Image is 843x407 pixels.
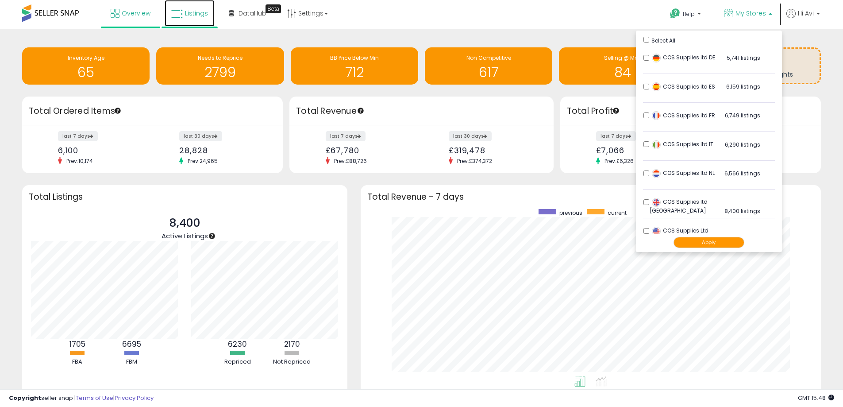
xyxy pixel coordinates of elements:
b: 6695 [122,339,141,349]
span: COS Supplies ltd [GEOGRAPHIC_DATA] [650,198,708,214]
span: 6,749 listings [725,112,760,119]
span: Help [683,10,695,18]
span: 6,566 listings [724,170,760,177]
strong: Copyright [9,394,41,402]
a: Selling @ Max 84 [559,47,686,85]
div: FBA [51,358,104,366]
h1: 617 [429,65,548,80]
div: £67,780 [326,146,415,155]
div: Tooltip anchor [612,107,620,115]
span: Prev: £6,326 [600,157,638,165]
span: Prev: £374,372 [453,157,497,165]
b: 6230 [228,339,247,349]
a: Help [663,1,710,29]
h3: Total Ordered Items [29,105,276,117]
a: Terms of Use [76,394,113,402]
span: Overview [122,9,150,18]
a: Privacy Policy [115,394,154,402]
h1: 712 [295,65,414,80]
span: COS Supplies ltd DE [652,54,715,61]
div: £7,066 [596,146,684,155]
h1: 84 [563,65,682,80]
p: 8,400 [162,215,208,232]
span: previous [559,209,582,217]
span: COS Supplies ltd ES [652,83,715,90]
div: Tooltip anchor [266,4,281,13]
label: last 7 days [596,131,636,141]
a: BB Price Below Min 712 [291,47,418,85]
span: COS Supplies ltd FR [652,112,715,119]
h3: Total Profit [567,105,814,117]
label: last 30 days [449,131,492,141]
span: Active Listings [162,231,208,240]
span: Inventory Age [68,54,104,62]
b: 1705 [69,339,85,349]
img: germany.png [652,54,661,62]
h1: 2799 [161,65,279,80]
div: Tooltip anchor [208,232,216,240]
h3: Total Revenue - 7 days [367,194,814,200]
h1: 65 [27,65,145,80]
div: £319,478 [449,146,538,155]
a: Needs to Reprice 2799 [156,47,284,85]
span: DataHub [239,9,266,18]
a: Inventory Age 65 [22,47,150,85]
span: Selling @ Max [604,54,641,62]
img: italy.png [652,140,661,149]
div: Tooltip anchor [357,107,365,115]
span: 8,400 listings [724,207,760,215]
h3: Total Listings [29,194,341,200]
div: 6,100 [58,146,146,155]
span: BB Price Below Min [330,54,379,62]
img: spain.png [652,82,661,91]
div: Not Repriced [266,358,319,366]
i: Get Help [670,8,681,19]
span: current [608,209,627,217]
span: 6,159 listings [726,83,760,90]
div: 28,828 [179,146,267,155]
span: COS Supplies ltd IT [652,140,713,148]
img: france.png [652,111,661,120]
img: netherlands.png [652,169,661,178]
h3: Total Revenue [296,105,547,117]
div: seller snap | | [9,394,154,403]
span: COS Supplies Ltd [GEOGRAPHIC_DATA] [650,227,708,243]
img: uk.png [652,198,661,207]
div: FBM [105,358,158,366]
span: 2025-09-9 15:48 GMT [798,394,834,402]
span: Non Competitive [466,54,511,62]
a: Non Competitive 617 [425,47,552,85]
b: 2170 [284,339,300,349]
div: Repriced [211,358,264,366]
img: usa.png [652,227,661,236]
span: COS Supplies ltd NL [652,169,715,177]
a: Hi Avi [786,9,820,29]
span: 6,290 listings [725,141,760,148]
label: last 7 days [58,131,98,141]
span: 5,741 listings [727,54,760,62]
span: My Stores [735,9,766,18]
span: Needs to Reprice [198,54,243,62]
label: last 7 days [326,131,366,141]
span: Select All [651,37,675,44]
div: Tooltip anchor [114,107,122,115]
button: Apply [674,237,744,248]
span: Hi Avi [798,9,814,18]
span: Prev: 24,965 [183,157,222,165]
span: Prev: £88,726 [330,157,371,165]
label: last 30 days [179,131,222,141]
span: Prev: 10,174 [62,157,97,165]
span: Listings [185,9,208,18]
